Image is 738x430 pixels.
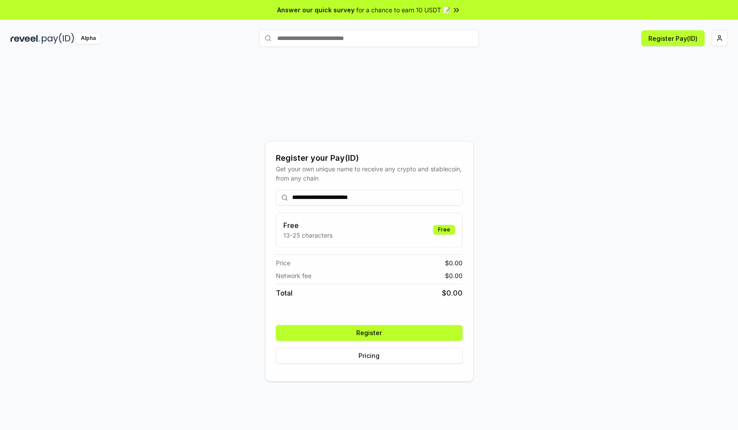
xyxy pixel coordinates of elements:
span: $ 0.00 [442,288,463,298]
span: $ 0.00 [445,271,463,280]
div: Free [433,225,455,235]
p: 13-25 characters [283,231,333,240]
h3: Free [283,220,333,231]
span: for a chance to earn 10 USDT 📝 [356,5,450,14]
div: Get your own unique name to receive any crypto and stablecoin, from any chain [276,164,463,183]
div: Register your Pay(ID) [276,152,463,164]
span: Network fee [276,271,311,280]
span: Price [276,258,290,267]
button: Register Pay(ID) [641,30,705,46]
span: Answer our quick survey [277,5,355,14]
img: pay_id [42,33,74,44]
span: Total [276,288,293,298]
button: Pricing [276,348,463,364]
img: reveel_dark [11,33,40,44]
div: Alpha [76,33,101,44]
span: $ 0.00 [445,258,463,267]
button: Register [276,325,463,341]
